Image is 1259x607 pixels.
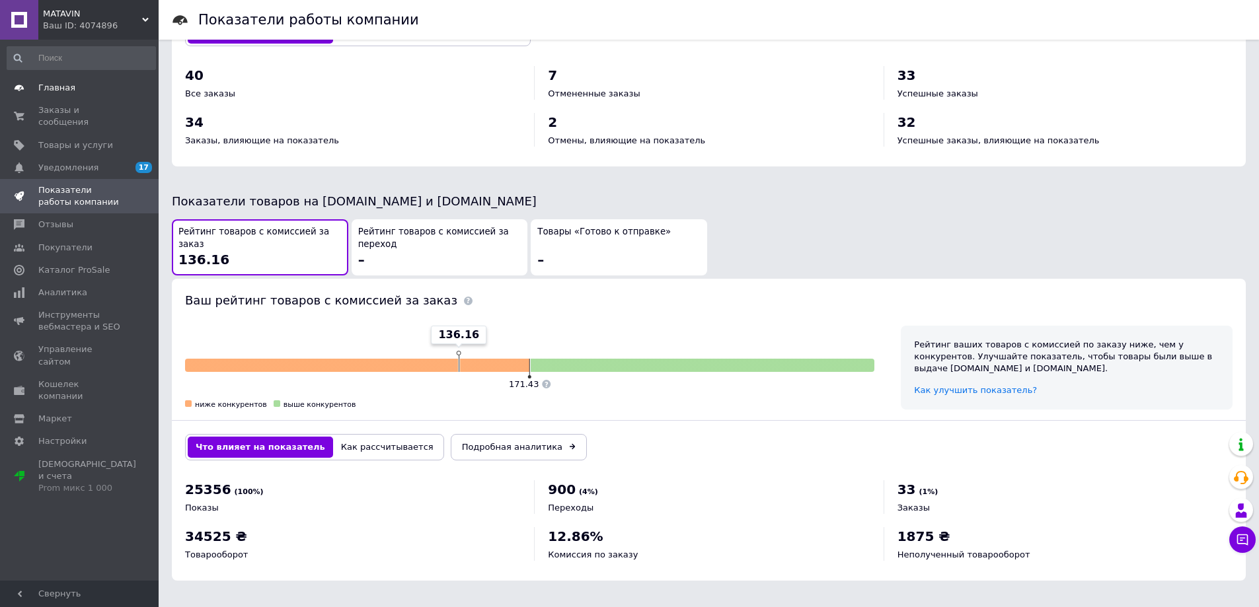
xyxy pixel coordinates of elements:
button: Что влияет на показатель [188,437,333,458]
span: MATAVIN [43,8,142,20]
span: 25356 [185,482,231,497]
span: (4%) [579,487,598,496]
span: 33 [897,482,916,497]
button: Рейтинг товаров с комиссией за заказ136.16 [172,219,348,275]
span: 1875 ₴ [897,528,950,544]
button: Товары «Готово к отправке»– [531,219,707,275]
span: Товары «Готово к отправке» [537,226,671,238]
span: Показатели работы компании [38,184,122,208]
span: Инструменты вебмастера и SEO [38,309,122,333]
span: Все заказы [185,89,235,98]
span: Маркет [38,413,72,425]
span: 32 [897,114,916,130]
div: Рейтинг ваших товаров с комиссией по заказу ниже, чем у конкурентов. Улучшайте показатель, чтобы ... [914,339,1219,375]
span: Главная [38,82,75,94]
span: Настройки [38,435,87,447]
span: Рейтинг товаров с комиссией за переход [358,226,521,250]
h1: Показатели работы компании [198,12,419,28]
span: Отзывы [38,219,73,231]
span: Неполученный товарооборот [897,550,1030,559]
span: Показатели товаров на [DOMAIN_NAME] и [DOMAIN_NAME] [172,194,537,208]
span: Ваш рейтинг товаров с комиссией за заказ [185,293,457,307]
span: – [537,252,544,268]
span: – [358,252,365,268]
span: Отмененные заказы [548,89,640,98]
span: Отмены, влияющие на показатель [548,135,705,145]
span: 34525 ₴ [185,528,247,544]
span: Управление сайтом [38,343,122,367]
button: Рейтинг товаров с комиссией за переход– [352,219,528,275]
a: Как улучшить показатель? [914,385,1037,395]
a: Подробная аналитика [451,434,587,460]
span: [DEMOGRAPHIC_DATA] и счета [38,458,136,495]
span: Каталог ProSale [38,264,110,276]
span: ниже конкурентов [195,400,267,409]
span: Комиссия по заказу [548,550,638,559]
span: Успешные заказы [897,89,978,98]
button: Чат с покупателем [1229,526,1256,553]
span: Заказы и сообщения [38,104,122,128]
span: Товары и услуги [38,139,113,151]
span: Показы [185,503,219,513]
span: Покупатели [38,242,93,254]
span: Заказы, влияющие на показатель [185,135,339,145]
span: Товарооборот [185,550,248,559]
span: 17 [135,162,152,173]
span: 40 [185,67,204,83]
span: (1%) [919,487,938,496]
div: Ваш ID: 4074896 [43,20,159,32]
span: Аналитика [38,287,87,299]
span: 136.16 [438,328,479,342]
button: Как рассчитывается [333,437,441,458]
span: 900 [548,482,576,497]
span: 171.43 [509,379,539,389]
span: 2 [548,114,557,130]
span: Уведомления [38,162,98,174]
span: Переходы [548,503,593,513]
input: Поиск [7,46,156,70]
span: (100%) [235,487,264,496]
div: Prom микс 1 000 [38,482,136,494]
span: выше конкурентов [284,400,356,409]
span: Успешные заказы, влияющие на показатель [897,135,1100,145]
span: Заказы [897,503,930,513]
span: Рейтинг товаров с комиссией за заказ [178,226,342,250]
span: 136.16 [178,252,229,268]
span: 7 [548,67,557,83]
span: 34 [185,114,204,130]
span: Кошелек компании [38,378,122,402]
span: 12.86% [548,528,603,544]
span: 33 [897,67,916,83]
